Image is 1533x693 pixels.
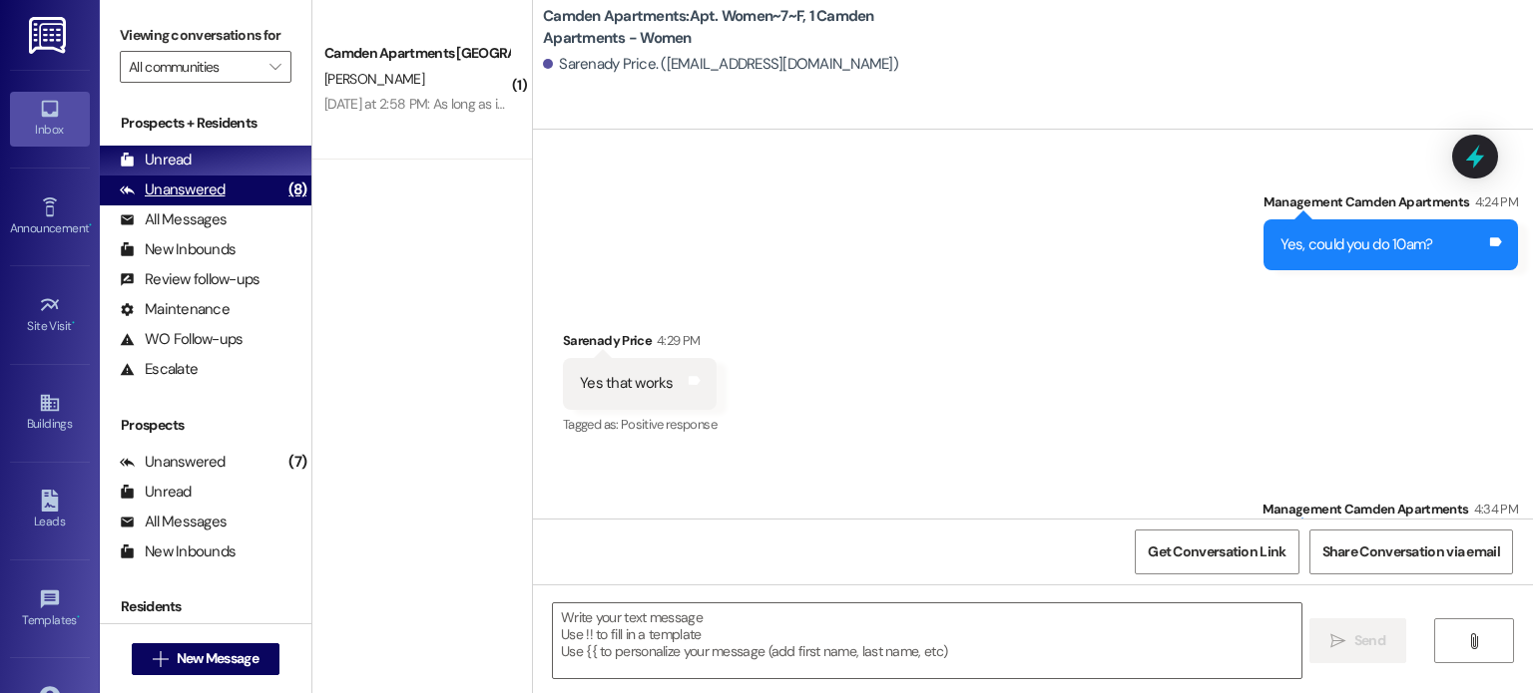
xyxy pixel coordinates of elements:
div: 4:34 PM [1469,499,1518,520]
label: Viewing conversations for [120,20,291,51]
div: Residents [100,596,311,617]
span: Send [1354,630,1385,651]
div: New Inbounds [120,239,236,260]
b: Camden Apartments: Apt. Women~7~F, 1 Camden Apartments - Women [543,6,942,49]
span: • [72,316,75,330]
a: Templates • [10,582,90,636]
div: 4:24 PM [1470,191,1518,212]
div: Unread [120,482,192,503]
div: Maintenance [120,299,230,320]
div: Tagged as: [563,410,717,439]
div: Prospects [100,415,311,436]
div: Escalate [120,359,198,380]
i:  [153,651,168,667]
div: [DATE] at 2:58 PM: As long as it meets our requirements for renters insurance, yes, I would credi... [324,95,1352,113]
div: Unanswered [120,179,226,200]
div: Review follow-ups [120,269,259,290]
span: • [77,610,80,624]
button: Share Conversation via email [1309,529,1513,574]
div: WO Follow-ups [120,329,243,350]
input: All communities [129,51,259,83]
div: New Inbounds [120,541,236,562]
div: Yes, could you do 10am? [1280,234,1433,255]
div: Management Camden Apartments [1264,191,1518,219]
div: Sarenady Price. ([EMAIL_ADDRESS][DOMAIN_NAME]) [543,54,898,75]
div: (8) [283,174,311,205]
a: Inbox [10,92,90,146]
a: Site Visit • [10,288,90,342]
div: (7) [283,447,311,478]
div: All Messages [120,512,227,532]
div: Unanswered [120,452,226,473]
div: Yes that works [580,373,674,394]
span: Get Conversation Link [1148,541,1285,562]
a: Leads [10,484,90,537]
div: Sarenady Price [563,330,717,358]
span: Positive response [621,416,717,433]
button: New Message [132,643,279,675]
img: ResiDesk Logo [29,17,70,54]
div: Unread [120,150,192,171]
i:  [1330,633,1345,649]
div: Management Camden Apartments [1263,499,1518,526]
div: All Messages [120,209,227,230]
i:  [1466,633,1481,649]
button: Get Conversation Link [1135,529,1298,574]
span: Share Conversation via email [1322,541,1500,562]
span: [PERSON_NAME] [324,70,424,88]
div: Camden Apartments [GEOGRAPHIC_DATA] [324,43,509,64]
a: Buildings [10,386,90,440]
button: Send [1309,618,1406,663]
span: New Message [177,648,258,669]
span: • [89,218,92,232]
div: 4:29 PM [652,330,700,351]
div: Prospects + Residents [100,113,311,134]
i:  [269,59,280,75]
